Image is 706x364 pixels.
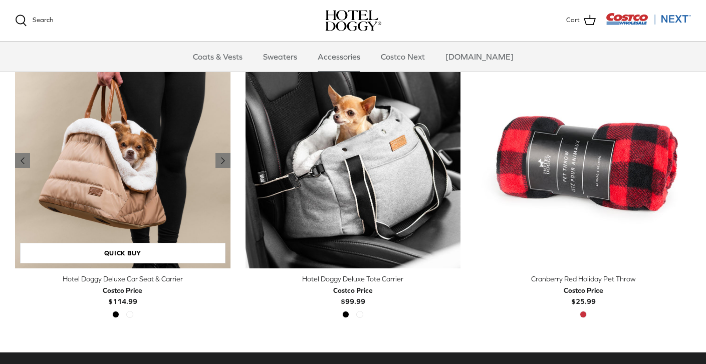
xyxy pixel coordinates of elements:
[246,54,461,269] a: Hotel Doggy Deluxe Tote Carrier
[476,273,691,307] a: Cranberry Red Holiday Pet Throw Costco Price$25.99
[564,285,603,296] div: Costco Price
[15,273,230,284] div: Hotel Doggy Deluxe Car Seat & Carrier
[103,285,142,305] b: $114.99
[476,54,691,269] a: Cranberry Red Holiday Pet Throw
[309,42,369,72] a: Accessories
[33,16,53,24] span: Search
[325,10,381,31] a: hoteldoggy.com hoteldoggycom
[333,285,373,305] b: $99.99
[103,285,142,296] div: Costco Price
[246,273,461,307] a: Hotel Doggy Deluxe Tote Carrier Costco Price$99.99
[15,15,53,27] a: Search
[246,273,461,284] div: Hotel Doggy Deluxe Tote Carrier
[254,42,306,72] a: Sweaters
[20,243,225,263] a: Quick buy
[372,42,434,72] a: Costco Next
[215,153,230,168] a: Previous
[15,153,30,168] a: Previous
[606,19,691,27] a: Visit Costco Next
[566,15,580,26] span: Cart
[184,42,252,72] a: Coats & Vests
[436,42,523,72] a: [DOMAIN_NAME]
[564,285,603,305] b: $25.99
[606,13,691,25] img: Costco Next
[15,273,230,307] a: Hotel Doggy Deluxe Car Seat & Carrier Costco Price$114.99
[15,54,230,269] a: Hotel Doggy Deluxe Car Seat & Carrier
[566,14,596,27] a: Cart
[325,10,381,31] img: hoteldoggycom
[333,285,373,296] div: Costco Price
[476,273,691,284] div: Cranberry Red Holiday Pet Throw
